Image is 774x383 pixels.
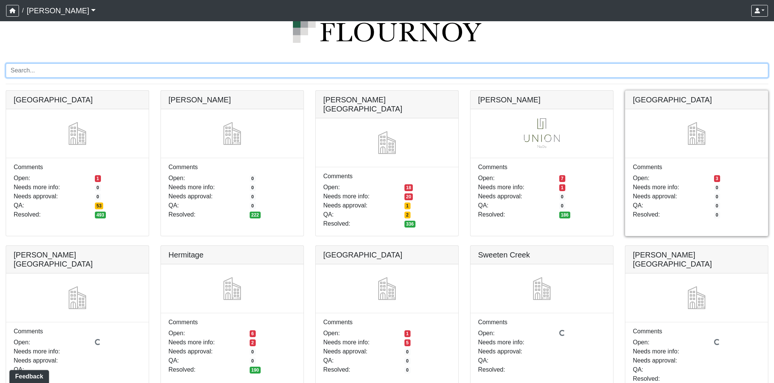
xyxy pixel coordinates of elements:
[6,368,50,383] iframe: Ybug feedback widget
[6,63,768,78] input: Search
[6,20,768,43] img: logo
[27,3,96,18] a: [PERSON_NAME]
[19,3,27,18] span: /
